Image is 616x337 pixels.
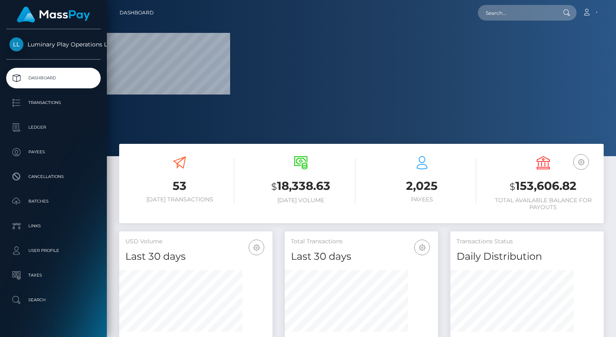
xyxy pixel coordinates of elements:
a: Links [6,216,101,236]
img: Luminary Play Operations Limited [9,37,23,51]
a: Ledger [6,117,101,138]
p: User Profile [9,245,97,257]
p: Payees [9,146,97,158]
p: Search [9,294,97,306]
span: Luminary Play Operations Limited [6,41,101,48]
h3: 53 [125,178,234,194]
a: Cancellations [6,166,101,187]
a: User Profile [6,240,101,261]
h6: [DATE] Transactions [125,196,234,203]
small: $ [510,181,515,192]
a: Batches [6,191,101,212]
p: Cancellations [9,171,97,183]
a: Taxes [6,265,101,286]
h6: Total Available Balance for Payouts [489,197,598,211]
h3: 2,025 [368,178,477,194]
p: Transactions [9,97,97,109]
input: Search... [478,5,555,21]
a: Search [6,290,101,310]
a: Transactions [6,92,101,113]
img: MassPay Logo [17,7,90,23]
h6: [DATE] Volume [247,197,355,204]
h4: Last 30 days [125,249,266,264]
h4: Last 30 days [291,249,432,264]
h4: Daily Distribution [457,249,598,264]
p: Ledger [9,121,97,134]
h3: 153,606.82 [489,178,598,195]
h5: USD Volume [125,238,266,246]
a: Payees [6,142,101,162]
p: Batches [9,195,97,208]
h5: Total Transactions [291,238,432,246]
p: Links [9,220,97,232]
p: Dashboard [9,72,97,84]
h6: Payees [368,196,477,203]
h3: 18,338.63 [247,178,355,195]
p: Taxes [9,269,97,282]
a: Dashboard [120,4,154,21]
h5: Transactions Status [457,238,598,246]
a: Dashboard [6,68,101,88]
small: $ [271,181,277,192]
